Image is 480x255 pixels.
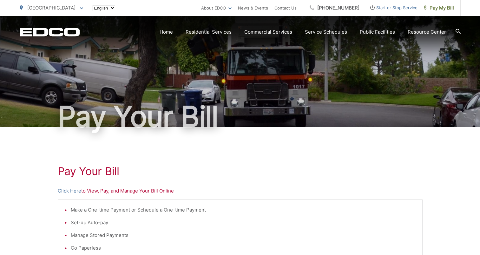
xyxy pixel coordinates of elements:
a: Public Facilities [360,28,395,36]
a: Contact Us [274,4,297,12]
h1: Pay Your Bill [58,165,423,178]
a: Home [160,28,173,36]
a: About EDCO [201,4,232,12]
li: Manage Stored Payments [71,232,416,239]
a: Resource Center [408,28,446,36]
a: Residential Services [186,28,232,36]
p: to View, Pay, and Manage Your Bill Online [58,187,423,195]
span: Pay My Bill [424,4,454,12]
a: Service Schedules [305,28,347,36]
a: Commercial Services [244,28,292,36]
li: Go Paperless [71,244,416,252]
select: Select a language [93,5,115,11]
a: EDCD logo. Return to the homepage. [20,28,80,36]
h1: Pay Your Bill [20,101,461,133]
li: Make a One-time Payment or Schedule a One-time Payment [71,206,416,214]
span: [GEOGRAPHIC_DATA] [27,5,76,11]
li: Set-up Auto-pay [71,219,416,226]
a: Click Here [58,187,81,195]
a: News & Events [238,4,268,12]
